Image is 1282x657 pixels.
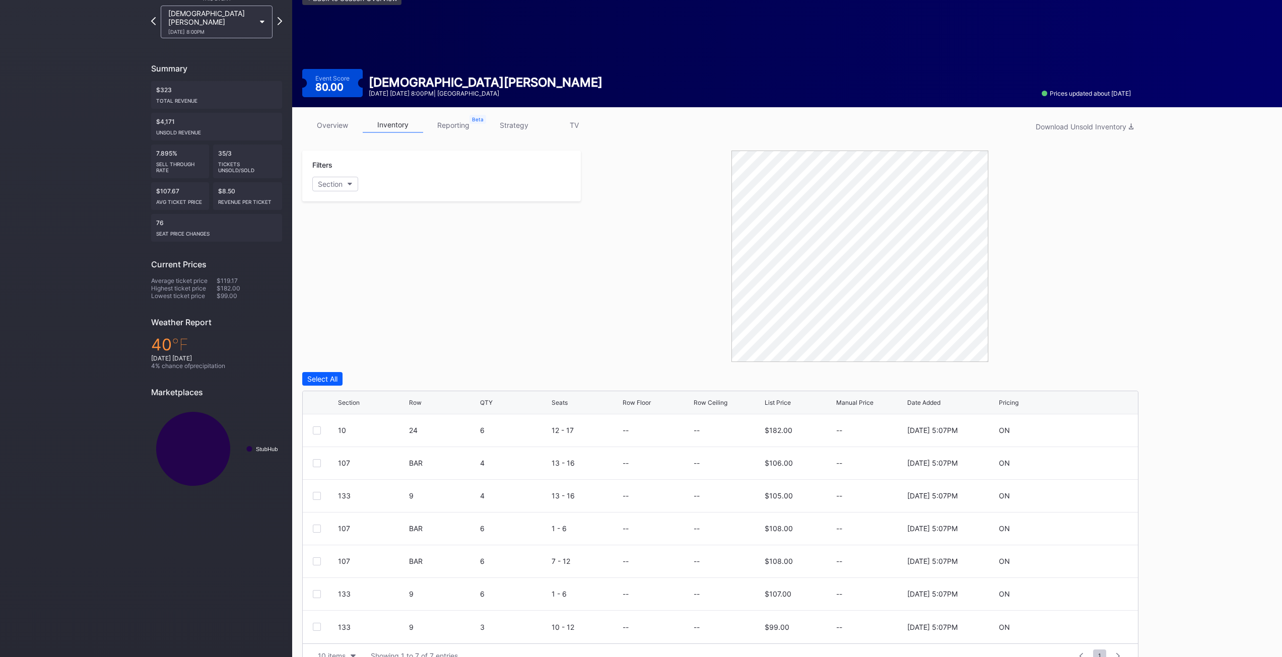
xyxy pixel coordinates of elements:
[907,459,958,467] div: [DATE] 5:07PM
[168,29,255,35] div: [DATE] 8:00PM
[338,623,407,631] div: 133
[218,195,278,205] div: Revenue per ticket
[694,491,700,500] div: --
[369,75,602,90] div: [DEMOGRAPHIC_DATA][PERSON_NAME]
[151,362,282,370] div: 4 % chance of precipitation
[623,399,651,406] div: Row Floor
[552,557,620,565] div: 7 - 12
[836,590,905,598] div: --
[836,399,873,406] div: Manual Price
[151,277,217,284] div: Average ticket price
[999,524,1010,533] div: ON
[623,590,629,598] div: --
[151,335,282,354] div: 40
[480,399,493,406] div: QTY
[363,117,423,133] a: inventory
[217,284,282,292] div: $182.00
[999,590,1010,598] div: ON
[765,557,793,565] div: $108.00
[623,459,629,467] div: --
[907,623,958,631] div: [DATE] 5:07PM
[765,590,791,598] div: $107.00
[151,284,217,292] div: Highest ticket price
[318,180,343,188] div: Section
[765,459,793,467] div: $106.00
[151,405,282,493] svg: Chart title
[338,426,407,434] div: 10
[156,94,277,104] div: Total Revenue
[217,277,282,284] div: $119.17
[151,292,217,300] div: Lowest ticket price
[409,426,478,434] div: 24
[836,623,905,631] div: --
[907,524,958,533] div: [DATE] 5:07PM
[1036,122,1133,131] div: Download Unsold Inventory
[423,117,484,133] a: reporting
[552,459,620,467] div: 13 - 16
[765,491,793,500] div: $105.00
[218,157,278,173] div: Tickets Unsold/Sold
[694,399,727,406] div: Row Ceiling
[312,177,358,191] button: Section
[694,557,700,565] div: --
[765,623,789,631] div: $99.00
[836,426,905,434] div: --
[480,491,549,500] div: 4
[836,524,905,533] div: --
[409,557,478,565] div: BAR
[151,259,282,269] div: Current Prices
[480,623,549,631] div: 3
[1031,120,1138,133] button: Download Unsold Inventory
[694,524,700,533] div: --
[765,426,792,434] div: $182.00
[999,426,1010,434] div: ON
[256,446,278,452] text: StubHub
[623,623,629,631] div: --
[315,82,346,92] div: 80.00
[156,125,277,135] div: Unsold Revenue
[623,557,629,565] div: --
[836,459,905,467] div: --
[552,623,620,631] div: 10 - 12
[151,317,282,327] div: Weather Report
[312,161,571,169] div: Filters
[694,590,700,598] div: --
[302,117,363,133] a: overview
[484,117,544,133] a: strategy
[409,459,478,467] div: BAR
[338,459,407,467] div: 107
[907,557,958,565] div: [DATE] 5:07PM
[217,292,282,300] div: $99.00
[151,81,282,109] div: $323
[338,524,407,533] div: 107
[836,491,905,500] div: --
[168,9,255,35] div: [DEMOGRAPHIC_DATA][PERSON_NAME]
[552,590,620,598] div: 1 - 6
[151,63,282,74] div: Summary
[156,157,204,173] div: Sell Through Rate
[999,399,1019,406] div: Pricing
[480,557,549,565] div: 6
[307,375,338,383] div: Select All
[480,590,549,598] div: 6
[552,399,568,406] div: Seats
[999,459,1010,467] div: ON
[151,387,282,397] div: Marketplaces
[409,491,478,500] div: 9
[409,399,422,406] div: Row
[213,144,283,178] div: 35/3
[623,491,629,500] div: --
[907,426,958,434] div: [DATE] 5:07PM
[480,459,549,467] div: 4
[338,557,407,565] div: 107
[480,426,549,434] div: 6
[836,557,905,565] div: --
[151,214,282,242] div: 76
[907,491,958,500] div: [DATE] 5:07PM
[338,590,407,598] div: 133
[172,335,188,354] span: ℉
[907,399,940,406] div: Date Added
[213,182,283,210] div: $8.50
[369,90,602,97] div: [DATE] [DATE] 8:00PM | [GEOGRAPHIC_DATA]
[151,113,282,140] div: $4,171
